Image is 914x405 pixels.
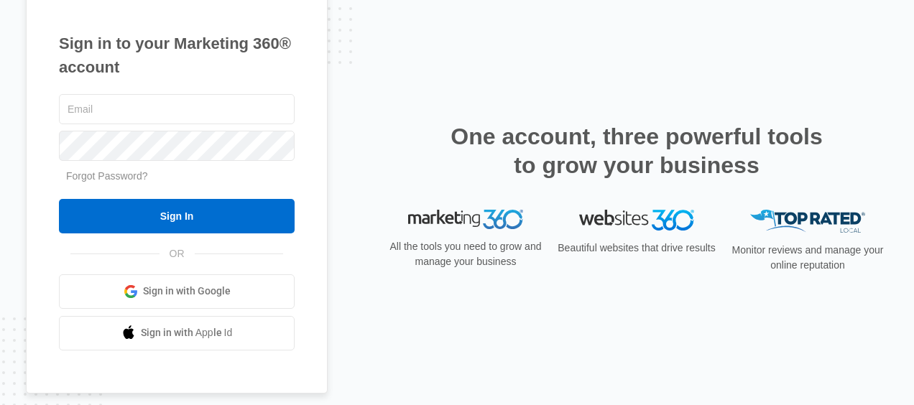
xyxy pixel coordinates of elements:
[59,32,295,79] h1: Sign in to your Marketing 360® account
[59,316,295,350] a: Sign in with Apple Id
[408,210,523,230] img: Marketing 360
[750,210,865,233] img: Top Rated Local
[141,325,233,340] span: Sign in with Apple Id
[727,243,888,273] p: Monitor reviews and manage your online reputation
[66,170,148,182] a: Forgot Password?
[59,199,295,233] input: Sign In
[446,122,827,180] h2: One account, three powerful tools to grow your business
[143,284,231,299] span: Sign in with Google
[556,241,717,256] p: Beautiful websites that drive results
[59,94,295,124] input: Email
[160,246,195,261] span: OR
[385,239,546,269] p: All the tools you need to grow and manage your business
[579,210,694,231] img: Websites 360
[59,274,295,309] a: Sign in with Google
